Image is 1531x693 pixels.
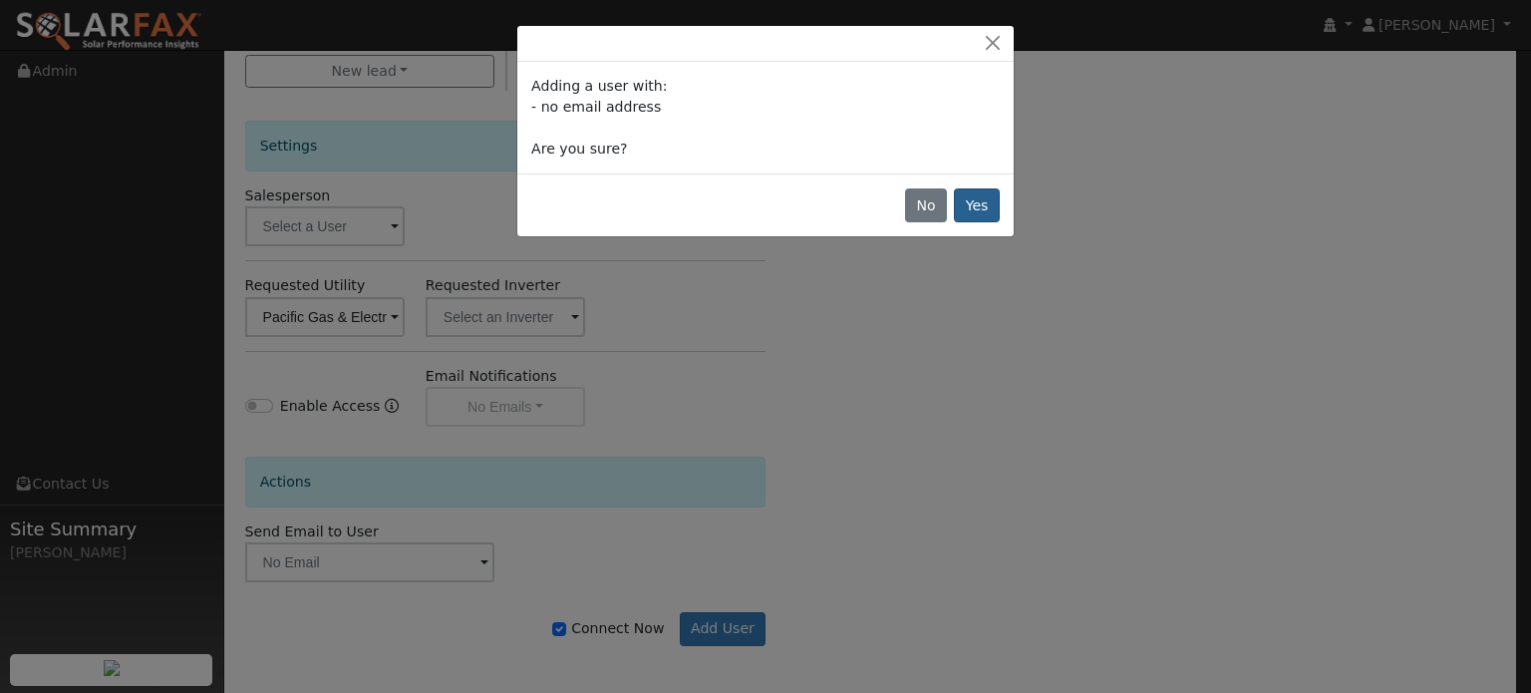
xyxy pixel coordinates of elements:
button: No [905,188,947,222]
button: Close [979,33,1007,54]
span: Are you sure? [531,141,627,157]
span: Adding a user with: [531,78,667,94]
span: - no email address [531,99,661,115]
button: Yes [954,188,1000,222]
